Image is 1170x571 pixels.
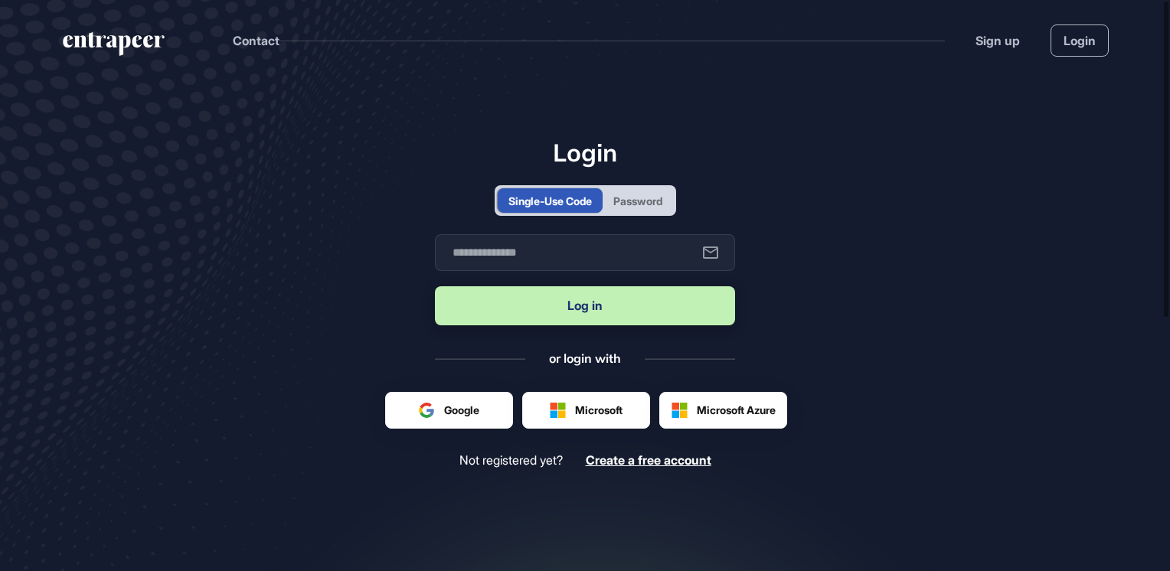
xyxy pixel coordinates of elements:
[435,286,735,325] button: Log in
[976,31,1020,50] a: Sign up
[613,193,662,209] div: Password
[459,453,563,468] span: Not registered yet?
[549,350,621,367] div: or login with
[61,32,166,61] a: entrapeer-logo
[586,453,711,468] a: Create a free account
[435,138,735,167] h1: Login
[586,452,711,468] span: Create a free account
[1051,24,1109,57] a: Login
[508,193,592,209] div: Single-Use Code
[233,31,279,51] button: Contact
